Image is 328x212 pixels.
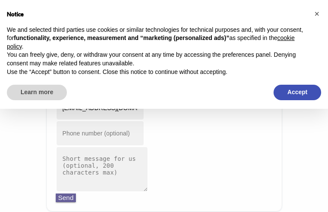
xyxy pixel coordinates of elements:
[7,34,295,50] a: cookie policy
[7,85,67,100] button: Learn more
[7,26,307,51] p: We and selected third parties use cookies or similar technologies for technical purposes and, wit...
[310,7,324,21] button: Close this notice
[14,34,229,41] strong: functionality, experience, measurement and “marketing (personalized ads)”
[7,68,307,77] p: Use the “Accept” button to consent. Close this notice to continue without accepting.
[56,194,76,202] button: Send
[7,10,307,19] h2: Notice
[56,120,144,146] input: Phone number (optional)
[7,51,307,68] p: You can freely give, deny, or withdraw your consent at any time by accessing the preferences pane...
[274,85,321,100] button: Accept
[314,9,319,18] span: ×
